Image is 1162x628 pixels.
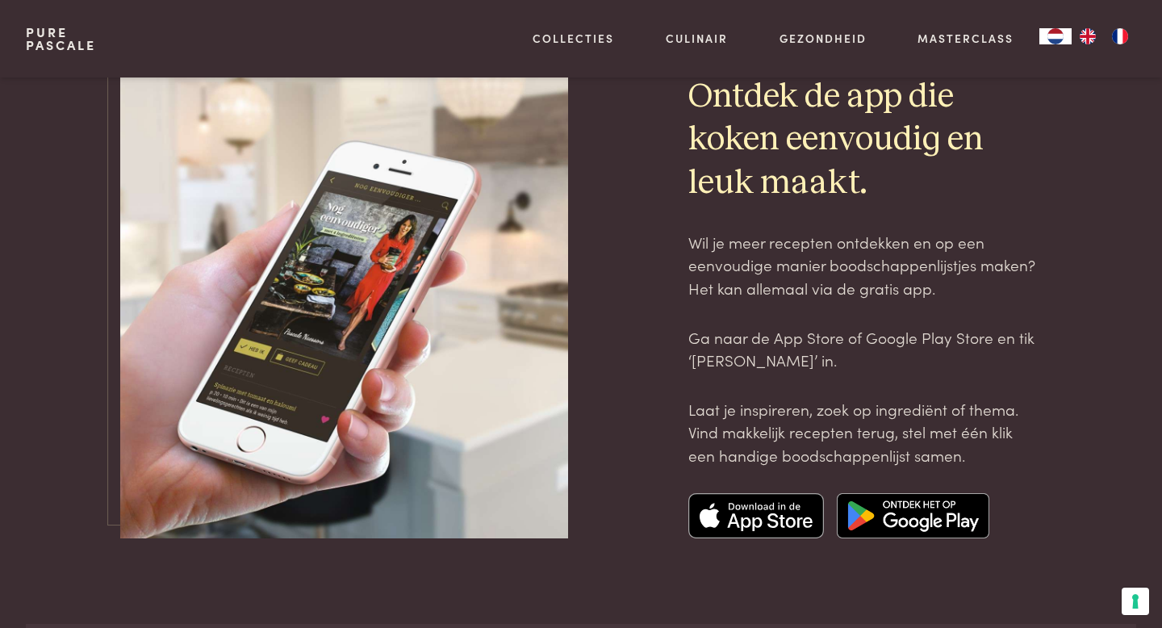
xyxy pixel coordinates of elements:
[666,30,728,47] a: Culinair
[1122,588,1149,615] button: Uw voorkeuren voor toestemming voor trackingtechnologieën
[688,231,1042,300] p: Wil je meer recepten ontdekken en op een eenvoudige manier boodschappenlijstjes maken? Het kan al...
[1104,28,1136,44] a: FR
[120,76,568,538] img: pascale-naessens-app-mockup
[688,326,1042,372] p: Ga naar de App Store of Google Play Store en tik ‘[PERSON_NAME]’ in.
[26,26,96,52] a: PurePascale
[1039,28,1136,44] aside: Language selected: Nederlands
[1072,28,1136,44] ul: Language list
[917,30,1014,47] a: Masterclass
[1039,28,1072,44] a: NL
[688,76,1042,204] h2: Ontdek de app die koken eenvoudig en leuk maakt.
[837,493,989,538] img: Google app store
[780,30,867,47] a: Gezondheid
[688,398,1042,467] p: Laat je inspireren, zoek op ingrediënt of thema. Vind makkelijk recepten terug, stel met één klik...
[688,493,824,538] img: Apple app store
[533,30,614,47] a: Collecties
[1039,28,1072,44] div: Language
[1072,28,1104,44] a: EN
